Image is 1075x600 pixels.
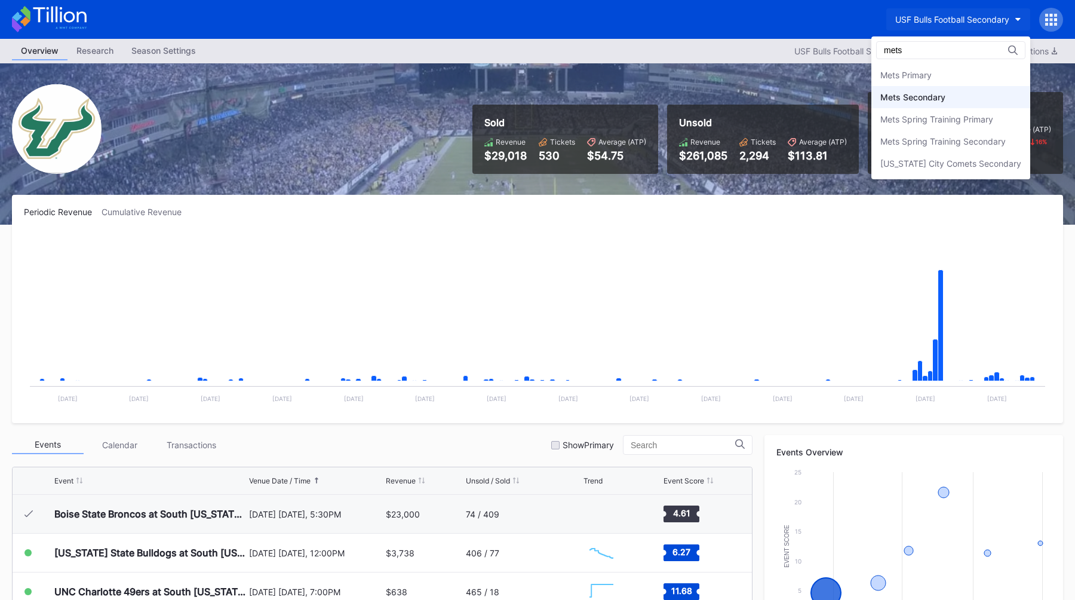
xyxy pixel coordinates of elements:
div: Mets Primary [880,70,932,80]
div: [US_STATE] City Comets Secondary [880,158,1021,169]
input: Search [884,45,988,55]
div: Mets Spring Training Secondary [880,136,1006,146]
div: Mets Secondary [880,92,945,102]
div: Mets Spring Training Primary [880,114,993,124]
